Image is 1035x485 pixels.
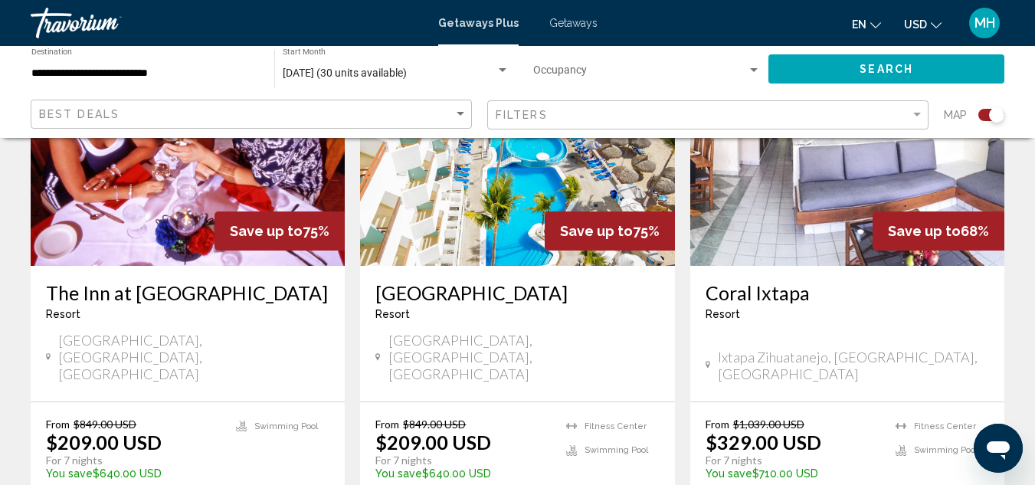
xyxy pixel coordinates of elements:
span: $849.00 USD [74,418,136,431]
span: Map [944,104,967,126]
img: 1345I01L.jpg [690,21,1004,266]
p: $640.00 USD [46,467,221,480]
span: Save up to [560,223,633,239]
a: Getaways [549,17,598,29]
div: 68% [873,211,1004,251]
a: The Inn at [GEOGRAPHIC_DATA] [46,281,329,304]
span: You save [375,467,422,480]
span: [GEOGRAPHIC_DATA], [GEOGRAPHIC_DATA], [GEOGRAPHIC_DATA] [58,332,329,382]
span: Save up to [230,223,303,239]
span: Swimming Pool [914,445,978,455]
span: Swimming Pool [254,421,318,431]
button: Filter [487,100,929,131]
span: [GEOGRAPHIC_DATA], [GEOGRAPHIC_DATA], [GEOGRAPHIC_DATA] [388,332,660,382]
span: Fitness Center [585,421,647,431]
p: $209.00 USD [46,431,162,454]
div: 75% [215,211,345,251]
span: You save [46,467,93,480]
span: [DATE] (30 units available) [283,67,407,79]
span: $1,039.00 USD [733,418,804,431]
p: $329.00 USD [706,431,821,454]
button: Search [768,54,1004,83]
span: Resort [46,308,80,320]
span: From [375,418,399,431]
span: Save up to [888,223,961,239]
span: Best Deals [39,108,120,120]
iframe: Botón para iniciar la ventana de mensajería [974,424,1023,473]
img: 0791O06X.jpg [31,21,345,266]
span: From [706,418,729,431]
p: For 7 nights [46,454,221,467]
p: $710.00 USD [706,467,880,480]
button: Change currency [904,13,942,35]
p: For 7 nights [375,454,550,467]
span: Ixtapa Zihuatanejo, [GEOGRAPHIC_DATA], [GEOGRAPHIC_DATA] [718,349,989,382]
span: Fitness Center [914,421,976,431]
span: en [852,18,866,31]
a: Travorium [31,8,423,38]
a: [GEOGRAPHIC_DATA] [375,281,659,304]
mat-select: Sort by [39,108,467,121]
span: MH [974,15,995,31]
p: For 7 nights [706,454,880,467]
span: $849.00 USD [403,418,466,431]
span: From [46,418,70,431]
span: Swimming Pool [585,445,648,455]
span: Filters [496,109,548,121]
span: Resort [706,308,740,320]
span: Search [860,64,913,76]
span: USD [904,18,927,31]
p: $640.00 USD [375,467,550,480]
button: Change language [852,13,881,35]
div: 75% [545,211,675,251]
a: Getaways Plus [438,17,519,29]
img: 1446E01X.jpg [360,21,674,266]
a: Coral Ixtapa [706,281,989,304]
span: Resort [375,308,410,320]
button: User Menu [965,7,1004,39]
p: $209.00 USD [375,431,491,454]
span: You save [706,467,752,480]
